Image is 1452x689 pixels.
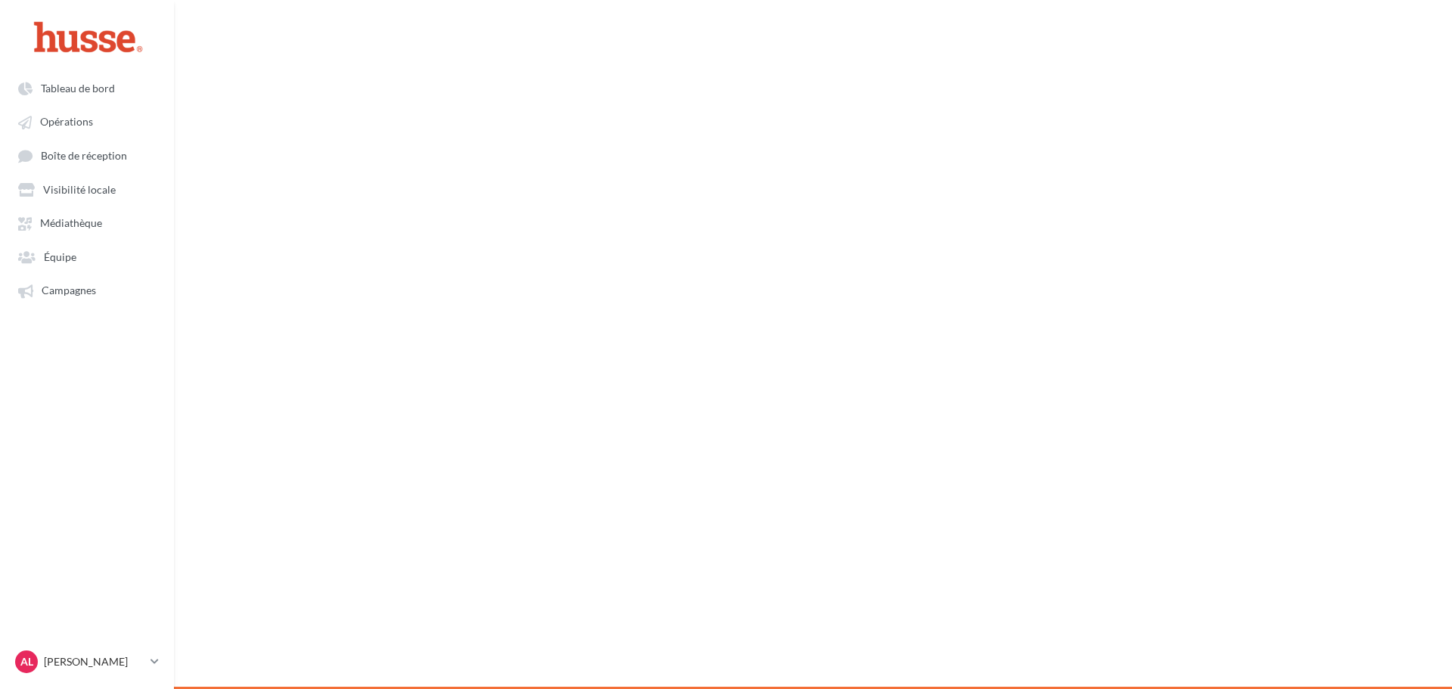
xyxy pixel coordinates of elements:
span: Campagnes [42,284,96,297]
a: AL [PERSON_NAME] [12,647,162,676]
span: Tableau de bord [41,82,115,95]
span: Boîte de réception [41,149,127,162]
span: Médiathèque [40,217,102,230]
a: Tableau de bord [9,74,165,101]
span: Opérations [40,116,93,129]
span: AL [20,654,33,669]
a: Campagnes [9,276,165,303]
span: Visibilité locale [43,183,116,196]
p: [PERSON_NAME] [44,654,144,669]
a: Boîte de réception [9,141,165,169]
span: Équipe [44,250,76,263]
a: Visibilité locale [9,175,165,203]
a: Équipe [9,243,165,270]
a: Opérations [9,107,165,135]
a: Médiathèque [9,209,165,236]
